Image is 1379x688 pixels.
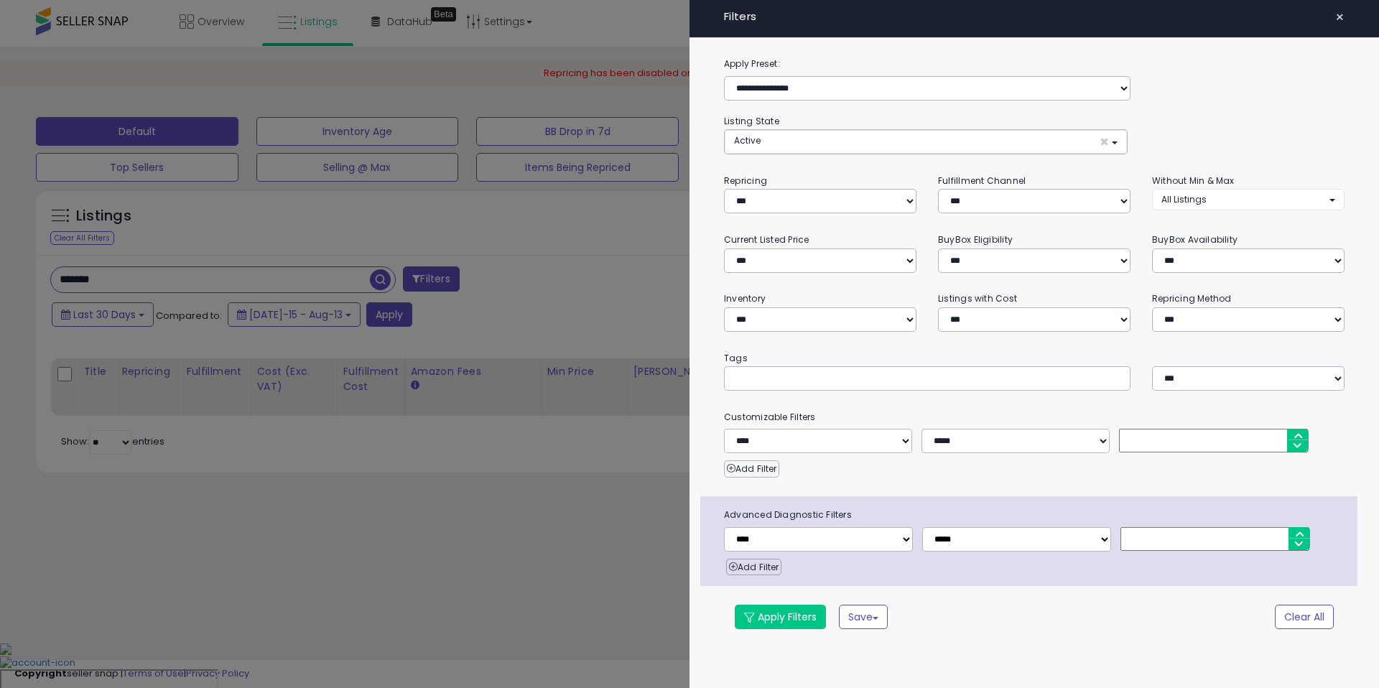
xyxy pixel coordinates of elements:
[938,292,1017,305] small: Listings with Cost
[1152,292,1232,305] small: Repricing Method
[1161,193,1207,205] span: All Listings
[726,559,781,576] button: Add Filter
[839,605,888,629] button: Save
[1275,605,1334,629] button: Clear All
[713,409,1355,425] small: Customizable Filters
[724,292,766,305] small: Inventory
[1100,134,1109,149] span: ×
[1152,233,1238,246] small: BuyBox Availability
[724,11,1345,23] h4: Filters
[724,175,767,187] small: Repricing
[938,175,1026,187] small: Fulfillment Channel
[724,115,779,127] small: Listing State
[1335,7,1345,27] span: ×
[725,130,1127,154] button: Active ×
[724,460,779,478] button: Add Filter
[724,233,809,246] small: Current Listed Price
[1152,189,1345,210] button: All Listings
[735,605,826,629] button: Apply Filters
[734,134,761,147] span: Active
[1329,7,1350,27] button: ×
[938,233,1013,246] small: BuyBox Eligibility
[713,350,1355,366] small: Tags
[1152,175,1235,187] small: Without Min & Max
[713,507,1357,523] span: Advanced Diagnostic Filters
[713,56,1355,72] label: Apply Preset:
